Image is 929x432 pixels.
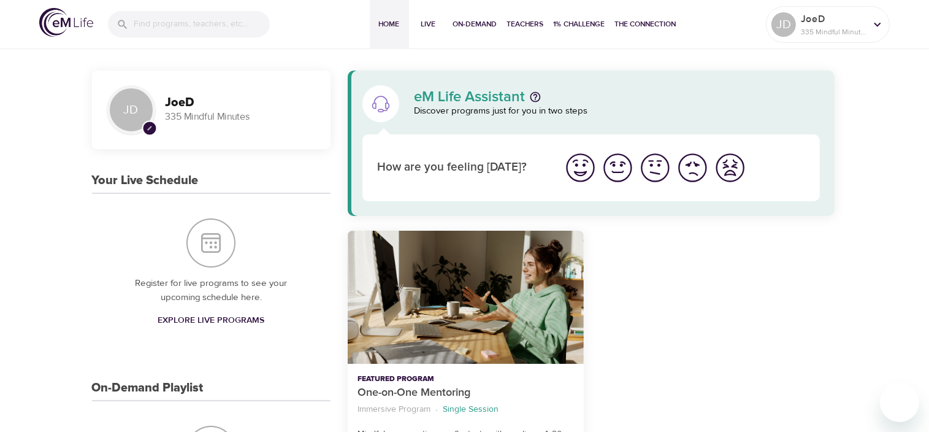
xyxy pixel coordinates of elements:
[117,277,306,304] p: Register for live programs to see your upcoming schedule here.
[414,90,525,104] p: eM Life Assistant
[801,12,866,26] p: JoeD
[615,18,676,31] span: The Connection
[443,403,499,416] p: Single Session
[801,26,866,37] p: 335 Mindful Minutes
[153,309,269,332] a: Explore Live Programs
[186,218,235,268] img: Your Live Schedule
[435,401,438,418] li: ·
[676,151,709,185] img: bad
[771,12,796,37] div: JD
[414,104,820,118] p: Discover programs just for you in two steps
[674,149,711,187] button: I'm feeling bad
[554,18,605,31] span: 1% Challenge
[39,8,93,37] img: logo
[711,149,749,187] button: I'm feeling worst
[107,85,156,134] div: JD
[880,383,919,422] iframe: Button to launch messaging window
[564,151,597,185] img: great
[166,96,316,110] h3: JoeD
[134,11,270,37] input: Find programs, teachers, etc...
[357,403,430,416] p: Immersive Program
[507,18,544,31] span: Teachers
[414,18,443,31] span: Live
[371,94,391,114] img: eM Life Assistant
[166,110,316,124] p: 335 Mindful Minutes
[158,313,264,328] span: Explore Live Programs
[599,149,637,187] button: I'm feeling good
[637,149,674,187] button: I'm feeling ok
[375,18,404,31] span: Home
[92,174,199,188] h3: Your Live Schedule
[562,149,599,187] button: I'm feeling great
[357,401,574,418] nav: breadcrumb
[357,374,574,385] p: Featured Program
[453,18,497,31] span: On-Demand
[92,381,204,395] h3: On-Demand Playlist
[713,151,747,185] img: worst
[377,159,547,177] p: How are you feeling [DATE]?
[357,385,574,401] p: One-on-One Mentoring
[348,231,584,364] button: One-on-One Mentoring
[638,151,672,185] img: ok
[601,151,635,185] img: good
